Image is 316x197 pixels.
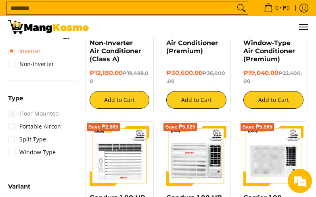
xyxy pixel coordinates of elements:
[97,16,308,38] ul: Customer Navigation
[274,5,280,11] span: 0
[97,16,308,38] nav: Main Menu
[8,107,59,120] span: Floor Mounted
[90,126,150,186] img: Condura 1.00 HP Deluxe 6S Series, Window-Type Air Conditioner (Premium)
[235,2,248,14] button: Search
[282,5,291,11] span: ₱0
[118,149,146,160] em: Submit
[8,95,23,107] summary: Open
[165,124,195,129] span: Save ₱5,025
[166,91,226,109] button: Add to Cart
[88,124,119,129] span: Save ₱2,865
[262,4,292,12] span: •
[166,69,226,85] h6: ₱30,600.00
[166,70,225,84] del: ₱36,000.00
[17,52,141,133] span: We are offline. Please leave us a message.
[243,69,303,85] h6: ₱19,040.00
[132,4,152,23] div: Minimize live chat window
[8,20,89,34] img: Bodega Sale Aircon l Mang Kosme: Home Appliances Warehouse Sale
[166,15,226,55] a: Condura 1.00 HP Remote Window-Type Inverter1 Air Conditioner (Premium)
[8,33,71,39] span: Inverter Technology
[8,58,54,71] a: Non-Inverter
[8,45,41,58] a: Inverter
[90,69,150,85] h6: ₱12,180.00
[8,183,31,189] span: Variant
[8,95,23,101] span: Type
[242,124,272,129] span: Save ₱5,565
[4,120,154,149] textarea: Type your message and click 'Submit'
[90,70,149,84] del: ₱19,488.00
[243,91,303,109] button: Add to Cart
[90,15,141,63] a: Kelvinator 1 HP Deluxe Eco Window-Type, Non-Inverter Air Conditioner (Class A)
[42,45,136,56] div: Leave a message
[243,126,303,186] img: Carrier 1.00 HP Remote Aura, Window-Type Inverter Air Conditioner (Premium)
[8,133,46,146] a: Split Type
[8,120,61,133] a: Portable Aircon
[166,126,226,186] img: Condura 1.00 HP Remote Compact Window-Type Inverter Air Conditioner (Premium)
[298,16,308,38] button: Menu
[243,15,295,63] a: Condura 1.00 HP Remote Sgrille+ Series Window-Type Air Conditioner (Premium)
[8,146,56,159] a: Window Type
[8,33,71,45] summary: Open
[8,183,31,195] summary: Open
[243,70,302,84] del: ₱22,400.00
[90,91,150,109] button: Add to Cart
